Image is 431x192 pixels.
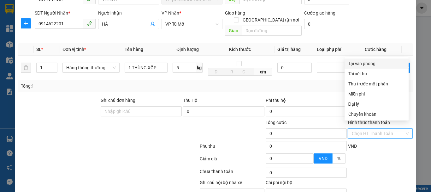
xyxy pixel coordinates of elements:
div: Phụ thu [199,143,265,154]
input: VD: Bàn, Ghế [125,63,168,73]
span: user-add [150,22,155,27]
button: plus [21,18,31,28]
div: Chuyển khoản [348,111,405,118]
input: R [224,68,240,76]
span: Cước hàng [365,47,387,52]
div: Tài xế thu [348,70,405,77]
div: Tổng: 1 [21,83,167,90]
span: Giá trị hàng [277,47,301,52]
input: Ghi chú đơn hàng [101,106,182,116]
input: C [240,68,254,76]
input: 0 [277,63,312,73]
span: Giao [225,26,242,36]
span: Đơn vị tính [62,47,86,52]
div: Ghi chú nội bộ nhà xe [200,179,264,189]
span: Kích thước [229,47,251,52]
div: Người nhận [98,9,159,16]
span: cm [254,68,272,76]
div: SĐT Người Nhận [35,9,96,16]
div: Giảm giá [199,155,265,166]
span: Tổng cước [266,120,286,125]
div: Thu trước một phần [348,80,405,87]
span: [GEOGRAPHIC_DATA] tận nơi [239,16,302,23]
input: Dọc đường [242,26,302,36]
div: Tại văn phòng [348,60,405,67]
span: Giao hàng [225,10,245,15]
div: Chưa thanh toán [199,168,265,179]
label: Cước giao hàng [304,10,335,15]
span: kg [196,63,203,73]
span: phone [87,21,92,26]
div: Phí thu hộ [266,97,347,106]
input: D [208,68,224,76]
th: Loại phụ phí [314,43,362,56]
span: Định lượng [176,47,199,52]
span: VP Nhận [162,10,179,15]
span: VND [319,156,328,161]
span: % [337,156,340,161]
input: Cước giao hàng [304,19,349,29]
span: plus [21,21,31,26]
span: Hàng thông thường [66,63,116,72]
span: SL [36,47,41,52]
button: delete [21,63,31,73]
span: Tên hàng [125,47,143,52]
label: Hình thức thanh toán [348,120,390,125]
span: VP Tú Mỡ [165,19,219,29]
div: Chi phí nội bộ [266,179,347,189]
span: VND [348,144,357,149]
span: Thu Hộ [183,98,198,103]
div: Miễn phí [348,90,405,97]
label: Ghi chú đơn hàng [101,98,135,103]
div: Đại lý [348,101,405,108]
